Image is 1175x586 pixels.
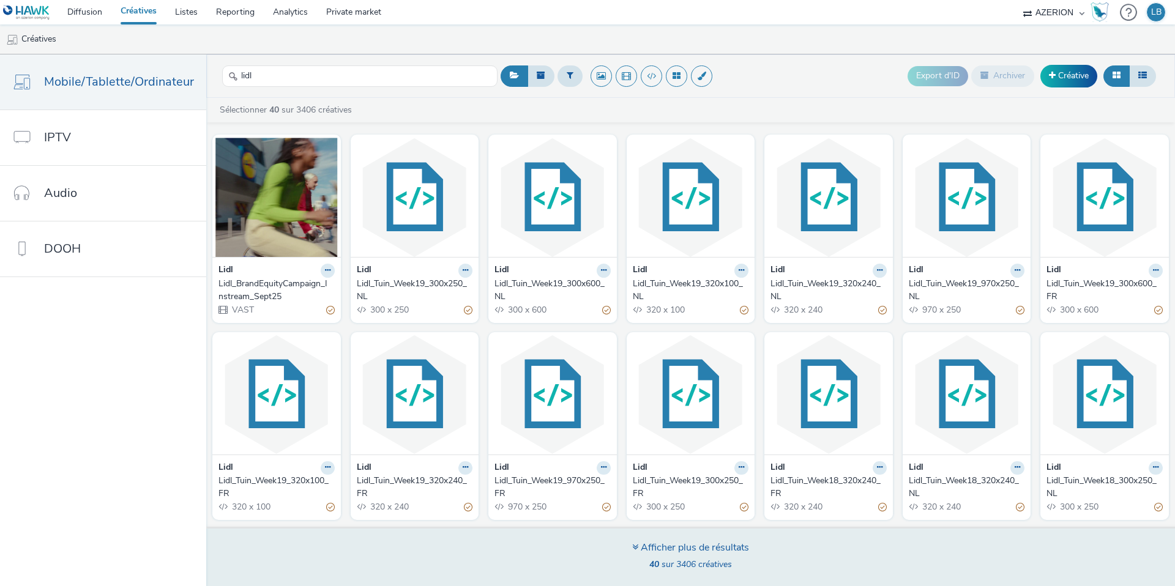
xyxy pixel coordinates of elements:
[909,475,1025,500] a: Lidl_Tuin_Week18_320x240_NL
[1046,475,1163,500] a: Lidl_Tuin_Week18_300x250_NL
[326,501,335,514] div: Partiellement valide
[1016,501,1024,514] div: Partiellement valide
[770,278,882,303] div: Lidl_Tuin_Week19_320x240_NL
[1046,264,1061,278] strong: Lidl
[767,138,890,257] img: Lidl_Tuin_Week19_320x240_NL visual
[357,278,468,303] div: Lidl_Tuin_Week19_300x250_NL
[1154,304,1163,317] div: Partiellement valide
[1046,278,1163,303] a: Lidl_Tuin_Week19_300x600_FR
[464,304,472,317] div: Partiellement valide
[909,278,1025,303] a: Lidl_Tuin_Week19_970x250_NL
[44,128,71,146] span: IPTV
[6,34,18,46] img: mobile
[218,264,233,278] strong: Lidl
[357,264,371,278] strong: Lidl
[770,264,785,278] strong: Lidl
[491,335,614,454] img: Lidl_Tuin_Week19_970x250_FR visual
[507,501,546,513] span: 970 x 250
[649,558,659,570] strong: 40
[218,475,335,500] a: Lidl_Tuin_Week19_320x100_FR
[494,475,611,500] a: Lidl_Tuin_Week19_970x250_FR
[494,278,606,303] div: Lidl_Tuin_Week19_300x600_NL
[770,278,887,303] a: Lidl_Tuin_Week19_320x240_NL
[1046,278,1158,303] div: Lidl_Tuin_Week19_300x600_FR
[491,138,614,257] img: Lidl_Tuin_Week19_300x600_NL visual
[649,558,732,570] span: sur 3406 créatives
[269,104,279,116] strong: 40
[369,304,409,316] span: 300 x 250
[1151,3,1162,21] div: LB
[357,278,473,303] a: Lidl_Tuin_Week19_300x250_NL
[1129,65,1156,86] button: Liste
[906,335,1028,454] img: Lidl_Tuin_Week18_320x240_NL visual
[878,304,887,317] div: Partiellement valide
[369,501,409,513] span: 320 x 240
[602,304,611,317] div: Partiellement valide
[921,501,961,513] span: 320 x 240
[494,278,611,303] a: Lidl_Tuin_Week19_300x600_NL
[354,138,476,257] img: Lidl_Tuin_Week19_300x250_NL visual
[1103,65,1130,86] button: Grille
[633,475,744,500] div: Lidl_Tuin_Week19_300x250_FR
[354,335,476,454] img: Lidl_Tuin_Week19_320x240_FR visual
[740,501,748,514] div: Partiellement valide
[602,501,611,514] div: Partiellement valide
[783,501,822,513] span: 320 x 240
[767,335,890,454] img: Lidl_Tuin_Week18_320x240_FR visual
[630,138,752,257] img: Lidl_Tuin_Week19_320x100_NL visual
[740,304,748,317] div: Partiellement valide
[3,5,50,20] img: undefined Logo
[44,240,81,258] span: DOOH
[1154,501,1163,514] div: Partiellement valide
[464,501,472,514] div: Partiellement valide
[909,461,923,475] strong: Lidl
[1091,2,1109,22] img: Hawk Academy
[44,184,77,202] span: Audio
[633,461,647,475] strong: Lidl
[1016,304,1024,317] div: Partiellement valide
[1046,475,1158,500] div: Lidl_Tuin_Week18_300x250_NL
[218,461,233,475] strong: Lidl
[357,475,473,500] a: Lidl_Tuin_Week19_320x240_FR
[921,304,961,316] span: 970 x 250
[633,278,744,303] div: Lidl_Tuin_Week19_320x100_NL
[633,475,749,500] a: Lidl_Tuin_Week19_300x250_FR
[770,475,882,500] div: Lidl_Tuin_Week18_320x240_FR
[770,475,887,500] a: Lidl_Tuin_Week18_320x240_FR
[231,304,254,316] span: VAST
[357,461,371,475] strong: Lidl
[494,461,509,475] strong: Lidl
[218,475,330,500] div: Lidl_Tuin_Week19_320x100_FR
[494,475,606,500] div: Lidl_Tuin_Week19_970x250_FR
[906,138,1028,257] img: Lidl_Tuin_Week19_970x250_NL visual
[357,475,468,500] div: Lidl_Tuin_Week19_320x240_FR
[1059,501,1099,513] span: 300 x 250
[630,335,752,454] img: Lidl_Tuin_Week19_300x250_FR visual
[218,278,335,303] a: Lidl_BrandEquityCampaign_Instream_Sept25
[645,304,685,316] span: 320 x 100
[215,335,338,454] img: Lidl_Tuin_Week19_320x100_FR visual
[783,304,822,316] span: 320 x 240
[1059,304,1099,316] span: 300 x 600
[1091,2,1114,22] a: Hawk Academy
[215,138,338,257] img: Lidl_BrandEquityCampaign_Instream_Sept25 visual
[770,461,785,475] strong: Lidl
[909,475,1020,500] div: Lidl_Tuin_Week18_320x240_NL
[231,501,270,513] span: 320 x 100
[494,264,509,278] strong: Lidl
[218,278,330,303] div: Lidl_BrandEquityCampaign_Instream_Sept25
[633,278,749,303] a: Lidl_Tuin_Week19_320x100_NL
[1043,335,1166,454] img: Lidl_Tuin_Week18_300x250_NL visual
[1040,65,1097,87] a: Créative
[909,278,1020,303] div: Lidl_Tuin_Week19_970x250_NL
[908,66,968,86] button: Export d'ID
[971,65,1034,86] button: Archiver
[632,541,749,555] div: Afficher plus de résultats
[218,104,357,116] a: Sélectionner sur 3406 créatives
[44,73,194,91] span: Mobile/Tablette/Ordinateur
[645,501,685,513] span: 300 x 250
[909,264,923,278] strong: Lidl
[507,304,546,316] span: 300 x 600
[1046,461,1061,475] strong: Lidl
